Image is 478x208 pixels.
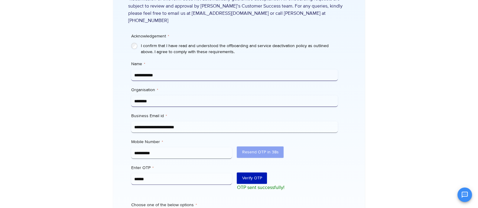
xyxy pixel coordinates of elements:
[131,113,338,119] label: Business Email id
[131,202,197,208] legend: Choose one of the below options
[131,165,232,171] label: Enter OTP
[131,87,338,93] label: Organisation
[131,33,169,39] legend: Acknowledgement
[141,43,338,55] label: I confirm that I have read and understood the offboarding and service deactivation policy as outl...
[131,139,232,145] label: Mobile Number
[457,187,472,202] button: Open chat
[237,146,284,158] button: Resend OTP in 38s
[237,172,267,184] button: Verify OTP
[237,184,338,191] p: OTP sent successfully!
[131,61,338,67] label: Name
